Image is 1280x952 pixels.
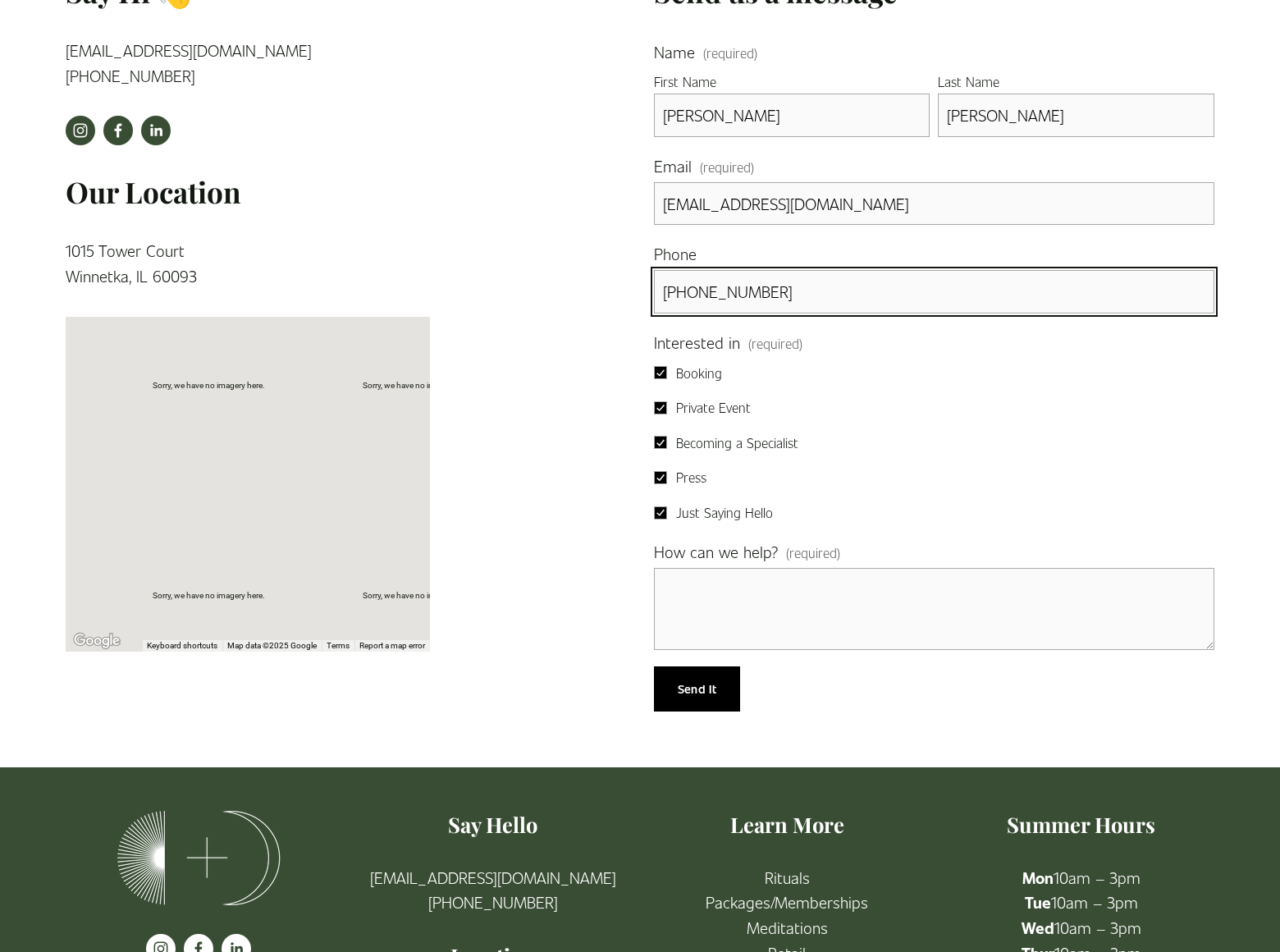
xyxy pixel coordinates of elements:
a: Rituals [765,865,810,890]
a: Meditations [747,915,828,941]
a: [PHONE_NUMBER] [428,890,558,915]
div: Last Name [938,71,1214,94]
span: Phone [654,241,697,267]
button: Send ItSend It [654,666,740,712]
a: LinkedIn [141,116,171,145]
span: Just Saying Hello [676,502,773,524]
strong: Mon [1022,867,1054,888]
span: Map data ©2025 Google [227,641,317,650]
span: Booking [676,363,722,384]
span: (required) [703,47,757,60]
span: (required) [786,542,840,564]
h4: Learn More [654,810,921,839]
input: Press [654,471,667,484]
span: Send It [678,680,716,697]
span: Becoming a Specialist [676,433,798,454]
div: Sole + Luna Wellness 1015 Tower Court Winnetka, IL, 60093, United States [237,454,258,484]
strong: Wed [1022,917,1054,938]
span: (required) [700,157,754,178]
a: Report a map error [359,641,425,650]
input: Just Saying Hello [654,506,667,519]
input: Booking [654,366,667,379]
a: Terms [327,641,350,650]
a: [PHONE_NUMBER] [66,66,195,85]
span: Interested in [654,330,740,355]
a: [EMAIL_ADDRESS][DOMAIN_NAME] [370,865,616,890]
a: facebook-unauth [103,116,133,145]
span: Email [654,153,692,179]
span: (required) [748,333,802,355]
h4: Summer Hours [949,810,1215,839]
span: Name [654,39,695,65]
img: Google [70,630,124,652]
a: 1015 Tower CourtWinnetka, IL 60093 [66,240,197,286]
a: Open this area in Google Maps (opens a new window) [70,630,124,652]
a: [EMAIL_ADDRESS][DOMAIN_NAME] [66,40,312,60]
button: Keyboard shortcuts [147,640,217,652]
a: Packages/Memberships [706,890,868,915]
span: Private Event [676,397,751,419]
h4: Say Hello [360,810,627,839]
input: Becoming a Specialist [654,436,667,449]
a: instagram-unauth [66,116,95,145]
span: How can we help? [654,539,778,565]
h3: Our Location [66,173,430,212]
div: First Name [654,71,930,94]
span: Press [676,467,706,488]
strong: Tue [1025,891,1051,913]
input: Private Event [654,401,667,414]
